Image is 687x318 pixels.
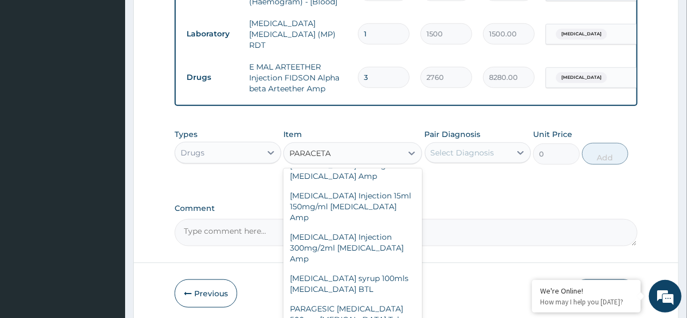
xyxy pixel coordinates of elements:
[175,130,197,139] label: Types
[533,129,572,140] label: Unit Price
[283,227,422,269] div: [MEDICAL_DATA] Injection 300mg/2ml [MEDICAL_DATA] Amp
[5,207,207,245] textarea: Type your message and hit 'Enter'
[283,186,422,227] div: [MEDICAL_DATA] Injection 15ml 150mg/ml [MEDICAL_DATA] Amp
[244,56,352,99] td: E MAL ARTEETHER Injection FIDSON Alpha beta Arteether Amp
[175,204,638,213] label: Comment
[244,13,352,56] td: [MEDICAL_DATA] [MEDICAL_DATA] (MP) RDT
[556,29,607,40] span: [MEDICAL_DATA]
[181,24,244,44] td: Laboratory
[178,5,205,32] div: Minimize live chat window
[540,286,633,296] div: We're Online!
[540,297,633,307] p: How may I help you today?
[175,279,237,308] button: Previous
[431,147,494,158] div: Select Diagnosis
[20,54,44,82] img: d_794563401_company_1708531726252_794563401
[582,143,628,165] button: Add
[283,269,422,299] div: [MEDICAL_DATA] syrup 100mls [MEDICAL_DATA] BTL
[181,67,244,88] td: Drugs
[425,129,481,140] label: Pair Diagnosis
[57,61,183,75] div: Chat with us now
[283,155,422,186] div: [MEDICAL_DATA] 300mg [MEDICAL_DATA] Amp
[283,129,302,140] label: Item
[181,147,205,158] div: Drugs
[556,72,607,83] span: [MEDICAL_DATA]
[572,279,638,308] button: Submit
[63,92,150,202] span: We're online!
